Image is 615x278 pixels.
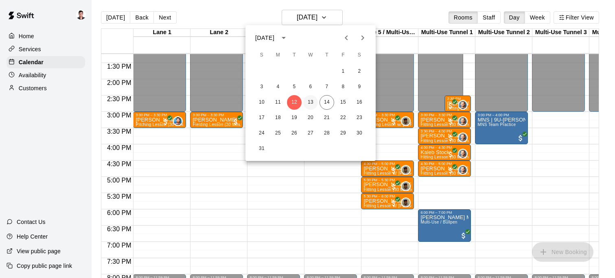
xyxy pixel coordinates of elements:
span: Tuesday [287,47,302,63]
button: 20 [303,111,318,125]
button: 3 [254,80,269,94]
span: Sunday [254,47,269,63]
button: 7 [320,80,334,94]
button: 6 [303,80,318,94]
button: 14 [320,95,334,110]
button: 22 [336,111,350,125]
button: 30 [352,126,367,141]
button: 19 [287,111,302,125]
button: 17 [254,111,269,125]
button: 1 [336,64,350,79]
button: 11 [271,95,285,110]
button: 8 [336,80,350,94]
button: 23 [352,111,367,125]
button: 27 [303,126,318,141]
button: 26 [287,126,302,141]
span: Saturday [352,47,367,63]
button: 5 [287,80,302,94]
button: 12 [287,95,302,110]
button: Next month [355,30,371,46]
button: 24 [254,126,269,141]
div: [DATE] [255,34,274,42]
button: 21 [320,111,334,125]
button: 16 [352,95,367,110]
span: Friday [336,47,350,63]
button: 10 [254,95,269,110]
button: 25 [271,126,285,141]
button: 18 [271,111,285,125]
button: 2 [352,64,367,79]
button: 4 [271,80,285,94]
button: 15 [336,95,350,110]
button: 31 [254,141,269,156]
button: 28 [320,126,334,141]
span: Thursday [320,47,334,63]
button: Previous month [338,30,355,46]
button: calendar view is open, switch to year view [277,31,291,45]
span: Monday [271,47,285,63]
span: Wednesday [303,47,318,63]
button: 13 [303,95,318,110]
button: 9 [352,80,367,94]
button: 29 [336,126,350,141]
